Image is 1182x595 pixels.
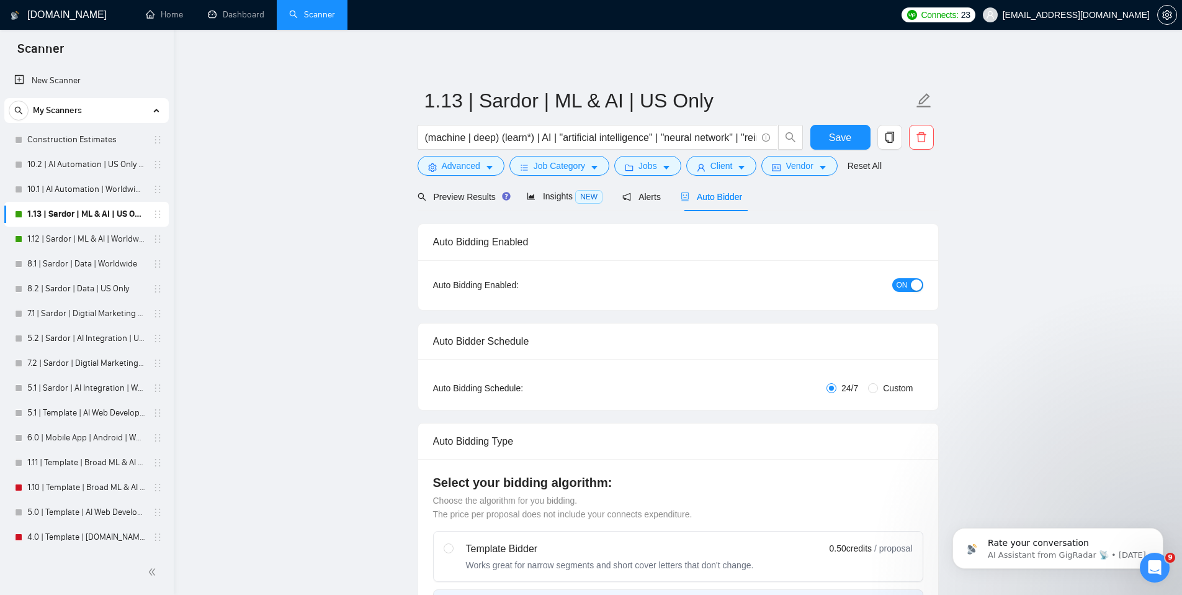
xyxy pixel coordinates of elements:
span: holder [153,532,163,542]
a: 10.2 | AI Automation | US Only | Simple Sardor [27,152,145,177]
span: holder [153,259,163,269]
span: ON [897,278,908,292]
a: setting [1157,10,1177,20]
span: user [986,11,995,19]
span: holder [153,334,163,343]
span: idcard [772,163,781,172]
span: Advanced [442,159,480,173]
span: caret-down [662,163,671,172]
button: search [9,101,29,120]
span: holder [153,458,163,468]
span: Custom [878,381,918,395]
span: user [697,163,705,172]
span: holder [153,234,163,244]
span: notification [622,193,631,201]
img: upwork-logo.png [907,10,917,20]
span: bars [520,163,529,172]
div: Auto Bidder Schedule [433,324,923,359]
button: search [778,125,803,150]
div: Tooltip anchor [501,191,512,202]
span: 9 [1165,553,1175,563]
a: searchScanner [289,9,335,20]
button: copy [877,125,902,150]
button: userClientcaret-down [686,156,757,176]
span: Preview Results [418,192,507,202]
span: NEW [575,190,602,204]
iframe: Intercom notifications message [934,450,1182,589]
a: New Scanner [14,68,159,93]
a: 5.1 | Template | AI Web Developer | Worldwide [27,401,145,425]
span: Alerts [622,192,661,202]
span: caret-down [737,163,746,172]
span: Jobs [638,159,657,173]
span: Rate your conversation [54,88,155,98]
span: holder [153,160,163,170]
a: 8.2 | Sardor | Data | US Only [27,276,145,301]
span: caret-down [818,163,827,172]
span: info-circle [762,134,770,142]
input: Scanner name... [424,85,913,116]
a: Reset All [848,159,882,173]
span: delete [910,132,933,143]
img: logo [11,6,19,25]
span: Job Category [534,159,585,173]
button: settingAdvancedcaret-down [418,156,504,176]
button: Save [810,125,871,150]
span: caret-down [485,163,494,172]
span: holder [153,383,163,393]
a: 1.13 | Sardor | ML & AI | US Only [27,202,145,227]
span: edit [916,93,932,109]
span: area-chart [527,192,535,201]
span: holder [153,358,163,368]
span: search [418,193,426,201]
span: folder [625,163,634,172]
a: 5.2 | Sardor | AI Integration | US Only [27,326,145,351]
span: Save [829,130,851,145]
a: homeHome [146,9,183,20]
a: 8.1 | Sardor | Data | Worldwide [27,252,145,276]
span: setting [428,163,437,172]
span: Choose the algorithm for you bidding. The price per proposal does not include your connects expen... [433,496,692,519]
a: 10.1 | AI Automation | Worldwide | Simple Sardor [27,177,145,202]
h4: Select your bidding algorithm: [433,474,923,491]
span: 24/7 [836,381,863,395]
span: Connects: [921,8,958,22]
span: Insights [527,191,602,201]
span: 23 [961,8,970,22]
span: holder [153,408,163,418]
div: Auto Bidding Schedule: [433,381,596,395]
span: Client [710,159,733,173]
span: My Scanners [33,98,82,123]
a: 7.1 | Sardor | Digtial Marketing PPC | Worldwide [27,301,145,326]
input: Search Freelance Jobs... [425,130,756,145]
span: search [779,132,802,143]
span: setting [1158,10,1176,20]
a: 6.0 | Mobile App | Android | Worldwide [27,425,145,450]
a: 1.11 | Template | Broad ML & AI | [GEOGRAPHIC_DATA] Only [27,450,145,475]
iframe: Intercom live chat [1140,553,1170,583]
span: holder [153,309,163,319]
div: Auto Bidding Enabled [433,224,923,260]
span: search [9,106,28,115]
div: message notification from AI Assistant from GigRadar 📡, 3w ago. Rate your conversation [19,78,230,119]
a: 7.2 | Sardor | Digtial Marketing PPC | US Only [27,351,145,376]
span: caret-down [590,163,599,172]
a: 4.0 | Template | [DOMAIN_NAME] | Worldwide [27,525,145,550]
span: copy [878,132,902,143]
span: double-left [148,566,160,578]
button: folderJobscaret-down [614,156,681,176]
span: robot [681,193,689,201]
a: dashboardDashboard [208,9,264,20]
span: Scanner [7,40,74,66]
a: 1.12 | Sardor | ML & AI | Worldwide [27,227,145,252]
span: / proposal [874,542,912,555]
a: 5.1 | Sardor | AI Integration | Worldwide [27,376,145,401]
button: delete [909,125,934,150]
span: holder [153,284,163,294]
span: holder [153,184,163,194]
div: Auto Bidding Enabled: [433,278,596,292]
span: holder [153,507,163,517]
div: Template Bidder [466,542,754,556]
button: barsJob Categorycaret-down [509,156,609,176]
span: Vendor [786,159,813,173]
